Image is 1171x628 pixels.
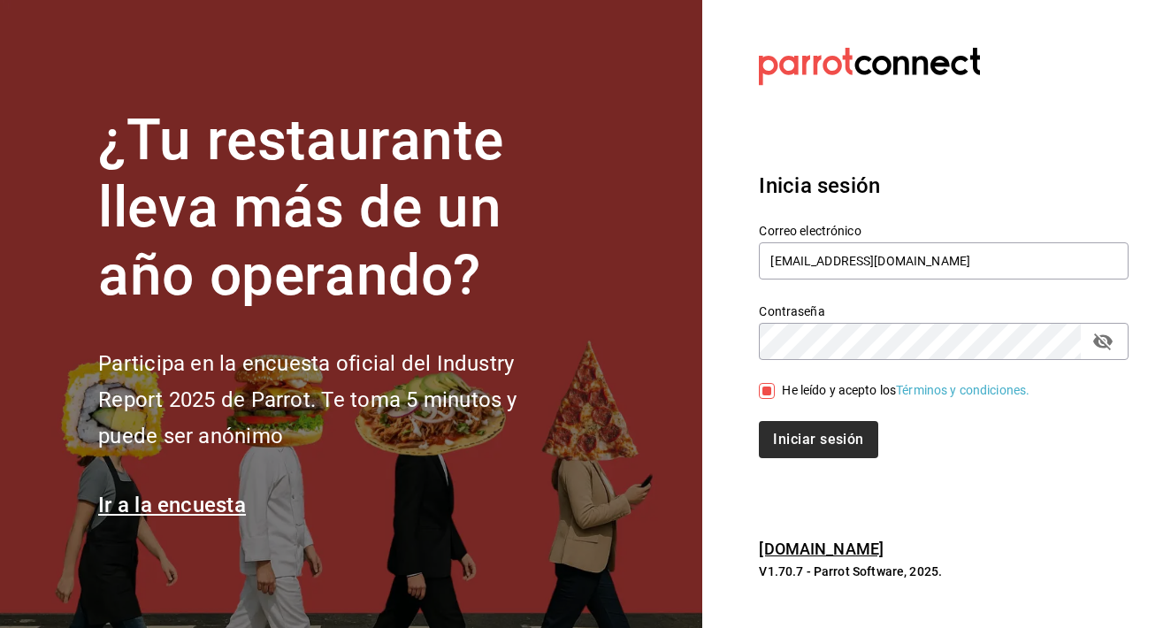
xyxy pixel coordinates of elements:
[1088,326,1118,356] button: passwordField
[759,421,877,458] button: Iniciar sesión
[759,170,1129,202] h3: Inicia sesión
[98,493,246,517] a: Ir a la encuesta
[759,304,1129,317] label: Contraseña
[759,242,1129,280] input: Ingresa tu correo electrónico
[782,381,1029,400] div: He leído y acepto los
[759,540,884,558] a: [DOMAIN_NAME]
[98,346,576,454] h2: Participa en la encuesta oficial del Industry Report 2025 de Parrot. Te toma 5 minutos y puede se...
[759,563,1129,580] p: V1.70.7 - Parrot Software, 2025.
[98,107,576,310] h1: ¿Tu restaurante lleva más de un año operando?
[759,224,1129,236] label: Correo electrónico
[896,383,1029,397] a: Términos y condiciones.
